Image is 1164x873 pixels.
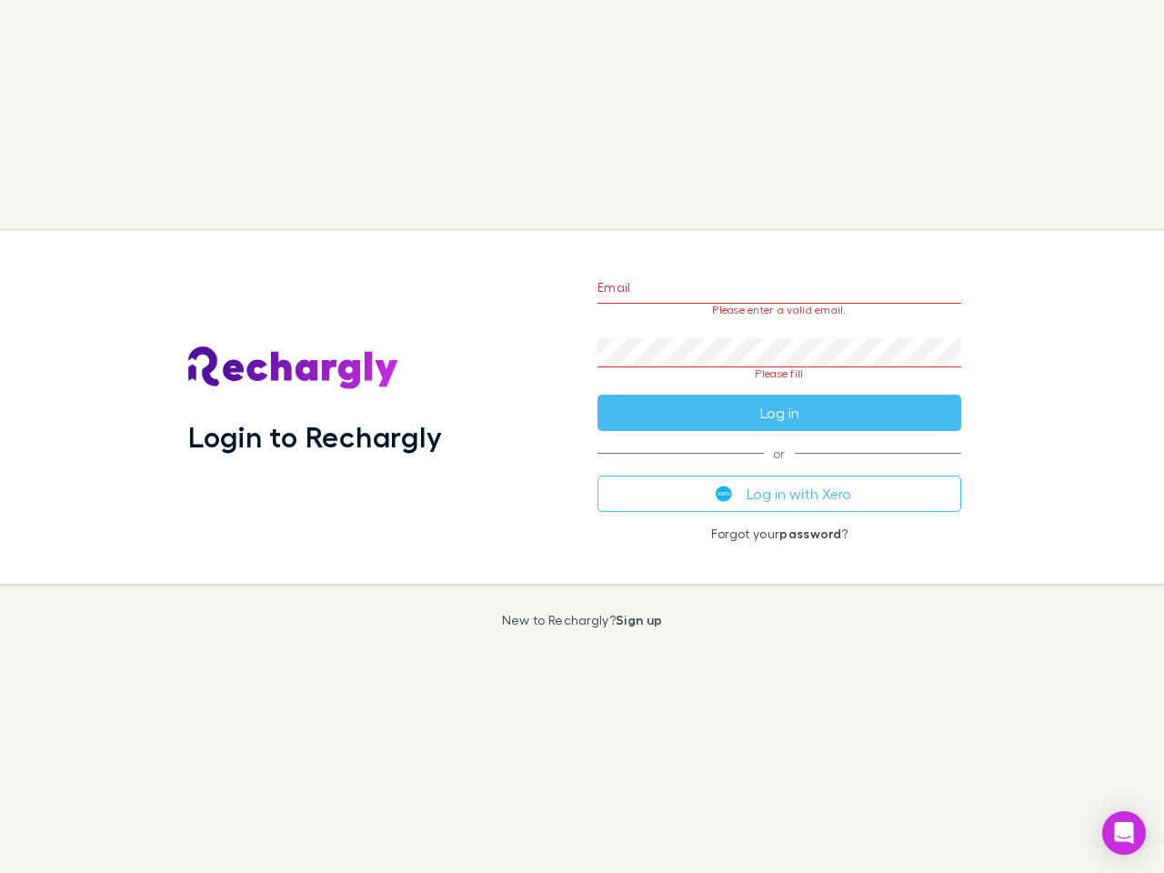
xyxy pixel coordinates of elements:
p: Please enter a valid email. [597,304,961,316]
p: Please fill [597,367,961,380]
button: Log in with Xero [597,476,961,512]
p: New to Rechargly? [502,613,663,627]
span: or [597,453,961,454]
a: password [779,526,841,541]
p: Forgot your ? [597,527,961,541]
h1: Login to Rechargly [188,419,442,454]
a: Sign up [616,612,662,627]
button: Log in [597,395,961,431]
img: Rechargly's Logo [188,346,399,390]
img: Xero's logo [716,486,732,502]
div: Open Intercom Messenger [1102,811,1146,855]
